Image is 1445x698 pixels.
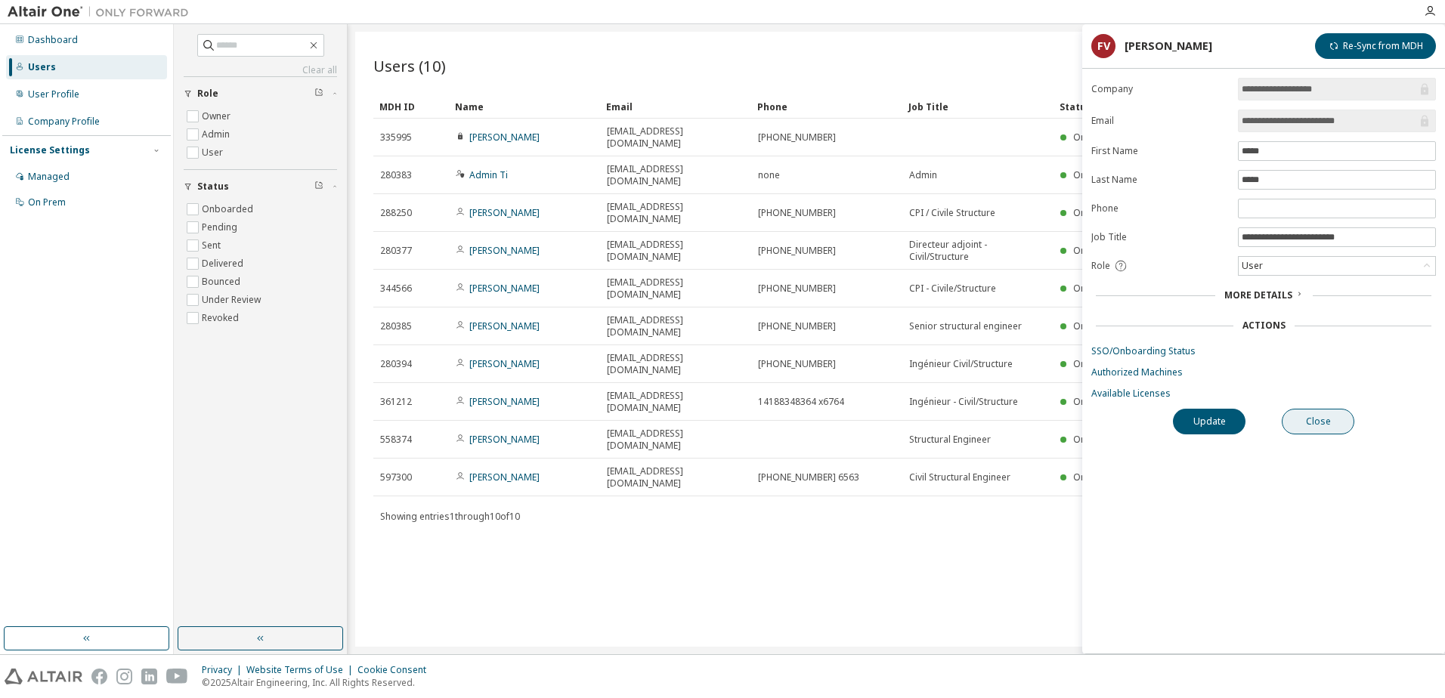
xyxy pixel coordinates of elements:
[202,107,234,125] label: Owner
[5,669,82,684] img: altair_logo.svg
[28,196,66,208] div: On Prem
[758,320,836,332] span: [PHONE_NUMBER]
[357,664,435,676] div: Cookie Consent
[1315,33,1436,59] button: Re-Sync from MDH
[28,171,70,183] div: Managed
[380,434,412,446] span: 558374
[184,77,337,110] button: Role
[469,168,508,181] a: Admin Ti
[1239,258,1265,274] div: User
[909,358,1013,370] span: Ingénieur Civil/Structure
[197,88,218,100] span: Role
[380,207,412,219] span: 288250
[1091,83,1229,95] label: Company
[469,471,540,483] a: [PERSON_NAME]
[607,390,744,414] span: [EMAIL_ADDRESS][DOMAIN_NAME]
[197,181,229,193] span: Status
[909,434,991,446] span: Structural Engineer
[116,669,132,684] img: instagram.svg
[8,5,196,20] img: Altair One
[758,131,836,144] span: [PHONE_NUMBER]
[1073,282,1125,295] span: Onboarded
[1125,40,1212,52] div: [PERSON_NAME]
[1091,202,1229,215] label: Phone
[380,358,412,370] span: 280394
[1073,206,1125,219] span: Onboarded
[607,314,744,338] span: [EMAIL_ADDRESS][DOMAIN_NAME]
[758,207,836,219] span: [PHONE_NUMBER]
[758,396,844,408] span: 14188348364 x6764
[184,170,337,203] button: Status
[380,471,412,483] span: 597300
[91,669,107,684] img: facebook.svg
[166,669,188,684] img: youtube.svg
[28,88,79,100] div: User Profile
[246,664,357,676] div: Website Terms of Use
[1242,320,1286,332] div: Actions
[909,320,1022,332] span: Senior structural engineer
[908,94,1047,119] div: Job Title
[1060,94,1341,119] div: Status
[202,144,226,162] label: User
[202,309,242,327] label: Revoked
[1282,409,1354,434] button: Close
[1073,320,1125,332] span: Onboarded
[1073,433,1125,446] span: Onboarded
[10,144,90,156] div: License Settings
[469,282,540,295] a: [PERSON_NAME]
[380,396,412,408] span: 361212
[202,218,240,236] label: Pending
[606,94,745,119] div: Email
[141,669,157,684] img: linkedin.svg
[607,239,744,263] span: [EMAIL_ADDRESS][DOMAIN_NAME]
[314,181,323,193] span: Clear filter
[469,433,540,446] a: [PERSON_NAME]
[380,510,520,523] span: Showing entries 1 through 10 of 10
[202,200,256,218] label: Onboarded
[909,283,996,295] span: CPI - Civile/Structure
[1091,174,1229,186] label: Last Name
[469,244,540,257] a: [PERSON_NAME]
[1091,231,1229,243] label: Job Title
[607,465,744,490] span: [EMAIL_ADDRESS][DOMAIN_NAME]
[757,94,896,119] div: Phone
[909,396,1018,408] span: Ingénieur - Civil/Structure
[607,163,744,187] span: [EMAIL_ADDRESS][DOMAIN_NAME]
[1091,366,1436,378] a: Authorized Machines
[607,276,744,301] span: [EMAIL_ADDRESS][DOMAIN_NAME]
[758,169,780,181] span: none
[758,245,836,257] span: [PHONE_NUMBER]
[202,664,246,676] div: Privacy
[202,125,233,144] label: Admin
[1091,115,1229,127] label: Email
[607,352,744,376] span: [EMAIL_ADDRESS][DOMAIN_NAME]
[909,239,1047,263] span: Directeur adjoint - Civil/Structure
[1091,345,1436,357] a: SSO/Onboarding Status
[380,320,412,332] span: 280385
[202,676,435,689] p: © 2025 Altair Engineering, Inc. All Rights Reserved.
[1091,388,1436,400] a: Available Licenses
[909,471,1010,483] span: Civil Structural Engineer
[469,131,540,144] a: [PERSON_NAME]
[380,131,412,144] span: 335995
[202,273,243,291] label: Bounced
[909,169,937,181] span: Admin
[379,94,443,119] div: MDH ID
[607,125,744,150] span: [EMAIL_ADDRESS][DOMAIN_NAME]
[469,206,540,219] a: [PERSON_NAME]
[1073,244,1125,257] span: Onboarded
[758,471,859,483] span: [PHONE_NUMBER] 6563
[202,255,246,273] label: Delivered
[380,283,412,295] span: 344566
[1091,260,1110,272] span: Role
[1073,357,1125,370] span: Onboarded
[380,169,412,181] span: 280383
[380,245,412,257] span: 280377
[184,64,337,76] a: Clear all
[758,283,836,295] span: [PHONE_NUMBER]
[758,358,836,370] span: [PHONE_NUMBER]
[1073,168,1125,181] span: Onboarded
[28,61,56,73] div: Users
[1091,145,1229,157] label: First Name
[469,395,540,408] a: [PERSON_NAME]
